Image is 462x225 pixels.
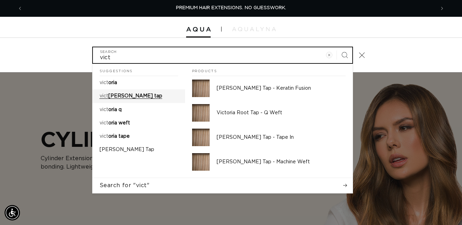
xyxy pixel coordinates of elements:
a: victoria weft [93,116,185,130]
img: Victoria Root Tap - Tape In [192,129,210,146]
span: oria weft [108,121,130,125]
div: Accessibility Menu [5,205,20,220]
mark: vict [100,80,108,85]
span: Search for "vict" [100,182,150,189]
span: [PERSON_NAME] tap [108,94,162,98]
p: Victoria Root Tap - Q Weft [217,110,346,116]
span: oria tape [108,134,130,139]
span: PREMIUM HAIR EXTENSIONS. NO GUESSWORK. [176,6,286,10]
p: victoria root tap [100,93,162,99]
button: Clear search term [321,47,337,63]
img: Aqua Hair Extensions [186,27,211,32]
mark: vict [100,121,108,125]
a: victoria [93,76,185,89]
mark: vict [100,134,108,139]
h2: Products [192,64,346,76]
p: [PERSON_NAME] Tap - Tape In [217,134,346,141]
a: victoria root tap [93,89,185,103]
span: oria [108,80,117,85]
p: victoria q [100,107,122,113]
a: Victoria Root Tap - Q Weft [185,101,353,125]
input: Search [93,47,352,63]
p: victoria [100,80,117,86]
a: [PERSON_NAME] Tap [93,143,185,156]
button: Search [337,47,352,63]
a: [PERSON_NAME] Tap - Keratin Fusion [185,76,353,101]
p: [PERSON_NAME] Tap - Keratin Fusion [217,85,346,91]
img: aqualyna.com [232,27,276,31]
button: Previous announcement [12,2,28,15]
p: victoria tape [100,133,130,139]
span: oria q [108,107,122,112]
p: [PERSON_NAME] Tap - Machine Weft [217,159,346,165]
a: victoria tape [93,130,185,143]
button: Close [354,47,370,63]
img: Victoria Root Tap - Q Weft [192,104,210,122]
img: Victoria Root Tap - Keratin Fusion [192,80,210,97]
img: Victoria Root Tap - Machine Weft [192,153,210,171]
a: [PERSON_NAME] Tap - Tape In [185,125,353,150]
button: Next announcement [434,2,450,15]
a: victoria q [93,103,185,116]
a: [PERSON_NAME] Tap - Machine Weft [185,150,353,174]
iframe: Chat Widget [427,191,462,225]
mark: vict [100,94,108,98]
mark: vict [100,107,108,112]
h2: Suggestions [100,64,178,76]
p: victoria weft [100,120,130,126]
p: [PERSON_NAME] Tap [100,146,154,153]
